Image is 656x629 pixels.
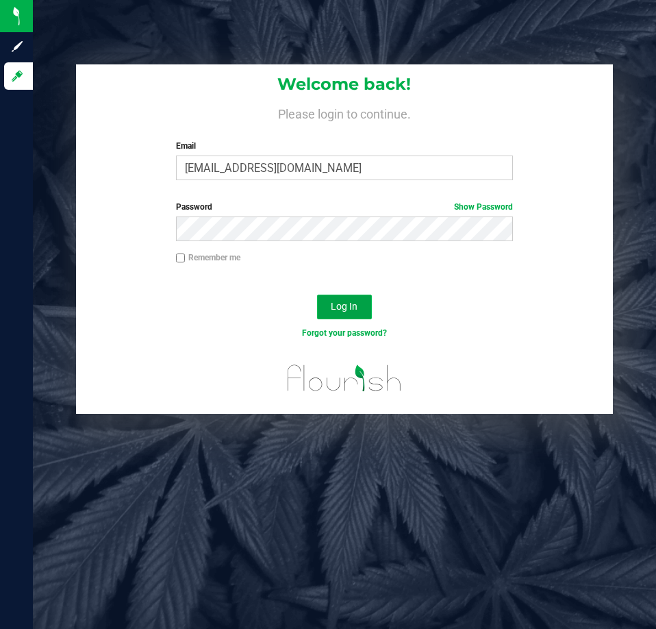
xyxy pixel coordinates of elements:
input: Remember me [176,254,186,263]
h1: Welcome back! [76,75,612,93]
button: Log In [317,295,372,319]
img: flourish_logo.svg [277,354,412,403]
inline-svg: Log in [10,69,24,83]
label: Remember me [176,251,240,264]
span: Log In [331,301,357,312]
span: Password [176,202,212,212]
label: Email [176,140,513,152]
a: Show Password [454,202,513,212]
a: Forgot your password? [302,328,387,338]
inline-svg: Sign up [10,40,24,53]
h4: Please login to continue. [76,104,612,121]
